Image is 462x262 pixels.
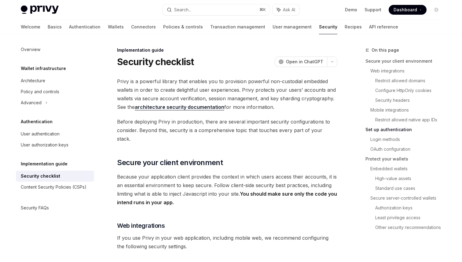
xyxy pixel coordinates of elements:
[375,183,446,193] a: Standard use cases
[369,20,398,34] a: API reference
[69,20,101,34] a: Authentication
[375,223,446,232] a: Other security recommendations
[275,57,327,67] button: Open in ChatGPT
[375,86,446,95] a: Configure HttpOnly cookies
[283,7,295,13] span: Ask AI
[365,7,381,13] a: Support
[389,5,427,15] a: Dashboard
[375,174,446,183] a: High-value assets
[365,154,446,164] a: Protect your wallets
[21,99,42,106] div: Advanced
[370,105,446,115] a: Mobile integrations
[21,160,68,168] h5: Implementation guide
[16,171,94,182] a: Security checklist
[370,66,446,76] a: Web integrations
[370,193,446,203] a: Secure server-controlled wallets
[375,115,446,125] a: Restrict allowed native app IDs
[259,7,266,12] span: ⌘ K
[117,158,223,168] span: Secure your client environment
[117,117,337,143] span: Before deploying Privy in production, there are several important security configurations to cons...
[370,164,446,174] a: Embedded wallets
[210,20,265,34] a: Transaction management
[108,20,124,34] a: Wallets
[345,20,362,34] a: Recipes
[16,128,94,139] a: User authentication
[365,56,446,66] a: Secure your client environment
[372,46,399,54] span: On this page
[21,183,86,191] div: Content Security Policies (CSPs)
[431,5,441,15] button: Toggle dark mode
[375,76,446,86] a: Restrict allowed domains
[21,65,66,72] h5: Wallet infrastructure
[117,77,337,111] span: Privy is a powerful library that enables you to provision powerful non-custodial embedded wallets...
[21,20,40,34] a: Welcome
[117,234,337,251] span: If you use Privy in your web application, including mobile web, we recommend configuring the foll...
[21,46,40,53] div: Overview
[375,203,446,213] a: Authorization keys
[375,213,446,223] a: Least privilege access
[16,86,94,97] a: Policy and controls
[16,75,94,86] a: Architecture
[16,139,94,150] a: User authorization keys
[16,202,94,213] a: Security FAQs
[21,6,59,14] img: light logo
[375,95,446,105] a: Security headers
[273,20,312,34] a: User management
[319,20,337,34] a: Security
[21,172,60,180] div: Security checklist
[117,47,337,53] div: Implementation guide
[286,59,323,65] span: Open in ChatGPT
[370,144,446,154] a: OAuth configuration
[16,44,94,55] a: Overview
[117,172,337,207] span: Because your application client provides the context in which users access their accounts, it is ...
[131,20,156,34] a: Connectors
[174,6,191,13] div: Search...
[273,4,299,15] button: Ask AI
[21,77,45,84] div: Architecture
[163,20,203,34] a: Policies & controls
[21,204,49,212] div: Security FAQs
[21,130,60,138] div: User authentication
[117,221,165,230] span: Web integrations
[370,135,446,144] a: Login methods
[345,7,357,13] a: Demo
[21,118,53,125] h5: Authentication
[394,7,417,13] span: Dashboard
[21,88,59,95] div: Policy and controls
[48,20,62,34] a: Basics
[365,125,446,135] a: Set up authentication
[117,56,194,67] h1: Security checklist
[21,141,68,149] div: User authorization keys
[135,104,224,110] a: architecture security documentation
[16,182,94,193] a: Content Security Policies (CSPs)
[163,4,269,15] button: Search...⌘K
